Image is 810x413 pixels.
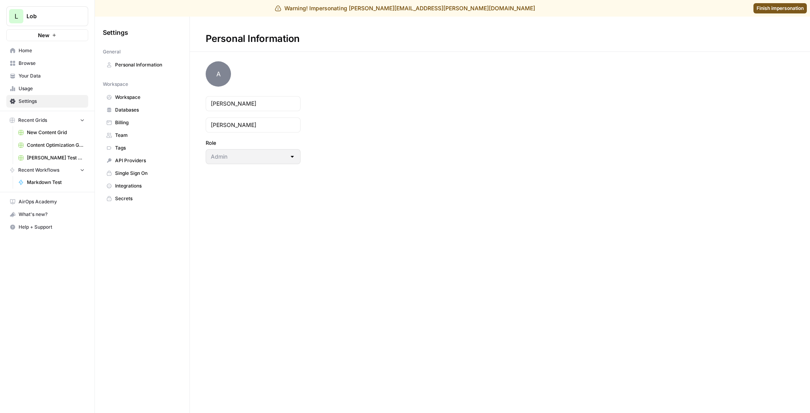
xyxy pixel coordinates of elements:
[103,59,182,71] a: Personal Information
[6,6,88,26] button: Workspace: Lob
[27,142,85,149] span: Content Optimization Grid
[103,180,182,192] a: Integrations
[6,114,88,126] button: Recent Grids
[6,29,88,41] button: New
[115,61,178,68] span: Personal Information
[27,179,85,186] span: Markdown Test
[275,4,535,12] div: Warning! Impersonating [PERSON_NAME][EMAIL_ADDRESS][PERSON_NAME][DOMAIN_NAME]
[190,32,316,45] div: Personal Information
[103,116,182,129] a: Billing
[15,152,88,164] a: [PERSON_NAME] Test Grid
[7,208,88,220] div: What's new?
[19,98,85,105] span: Settings
[103,81,128,88] span: Workspace
[206,139,301,147] label: Role
[19,85,85,92] span: Usage
[15,139,88,152] a: Content Optimization Grid
[15,126,88,139] a: New Content Grid
[6,44,88,57] a: Home
[27,154,85,161] span: [PERSON_NAME] Test Grid
[115,170,178,177] span: Single Sign On
[206,61,231,87] span: A
[103,91,182,104] a: Workspace
[115,119,178,126] span: Billing
[103,104,182,116] a: Databases
[103,167,182,180] a: Single Sign On
[27,129,85,136] span: New Content Grid
[103,28,128,37] span: Settings
[103,129,182,142] a: Team
[6,208,88,221] button: What's new?
[19,47,85,54] span: Home
[18,117,47,124] span: Recent Grids
[115,182,178,189] span: Integrations
[18,167,59,174] span: Recent Workflows
[103,192,182,205] a: Secrets
[6,82,88,95] a: Usage
[6,164,88,176] button: Recent Workflows
[115,106,178,114] span: Databases
[115,157,178,164] span: API Providers
[757,5,804,12] span: Finish impersonation
[103,154,182,167] a: API Providers
[19,224,85,231] span: Help + Support
[26,12,74,20] span: Lob
[38,31,49,39] span: New
[6,57,88,70] a: Browse
[6,70,88,82] a: Your Data
[753,3,807,13] a: Finish impersonation
[19,72,85,80] span: Your Data
[6,221,88,233] button: Help + Support
[19,60,85,67] span: Browse
[115,195,178,202] span: Secrets
[19,198,85,205] span: AirOps Academy
[15,176,88,189] a: Markdown Test
[103,48,121,55] span: General
[115,132,178,139] span: Team
[15,11,18,21] span: L
[6,95,88,108] a: Settings
[115,144,178,152] span: Tags
[115,94,178,101] span: Workspace
[6,195,88,208] a: AirOps Academy
[103,142,182,154] a: Tags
